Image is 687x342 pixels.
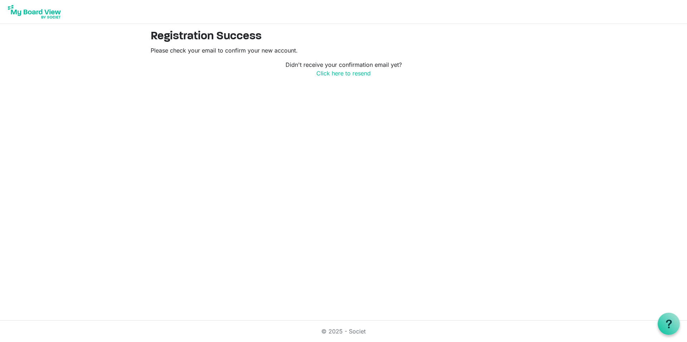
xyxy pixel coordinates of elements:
a: © 2025 - Societ [321,328,366,335]
p: Please check your email to confirm your new account. [151,46,536,55]
a: Click here to resend [316,70,371,77]
h2: Registration Success [151,30,536,43]
p: Didn't receive your confirmation email yet? [151,60,536,78]
img: My Board View Logo [6,3,63,21]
